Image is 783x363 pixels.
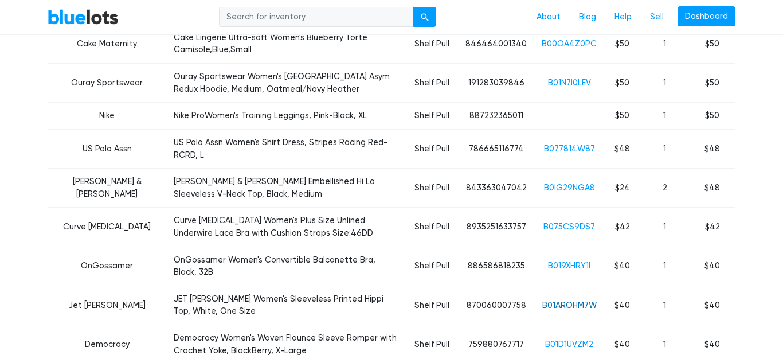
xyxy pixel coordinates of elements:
[458,208,534,247] td: 8935251633757
[542,39,597,49] a: B00OA4Z0PC
[548,78,591,88] a: B01N7I0LEV
[604,247,640,286] td: $40
[48,247,167,286] td: OnGossamer
[167,103,406,130] td: Nike ProWomen's Training Leggings, Pink-Black, XL
[640,64,689,103] td: 1
[219,7,414,28] input: Search for inventory
[458,129,534,168] td: 786665116774
[544,144,595,154] a: B077814W87
[406,129,458,168] td: Shelf Pull
[689,103,735,130] td: $50
[406,169,458,208] td: Shelf Pull
[458,247,534,286] td: 886586818235
[48,24,167,63] td: Cake Maternity
[604,64,640,103] td: $50
[689,169,735,208] td: $48
[458,103,534,130] td: 887232365011
[641,6,673,28] a: Sell
[458,169,534,208] td: 843363047042
[167,169,406,208] td: [PERSON_NAME] & [PERSON_NAME] Embellished Hi Lo Sleeveless V-Neck Top, Black, Medium
[406,286,458,325] td: Shelf Pull
[406,208,458,247] td: Shelf Pull
[527,6,570,28] a: About
[167,208,406,247] td: Curve [MEDICAL_DATA] Women's Plus Size Unlined Underwire Lace Bra with Cushion Straps Size:46DD
[605,6,641,28] a: Help
[640,129,689,168] td: 1
[640,208,689,247] td: 1
[458,286,534,325] td: 870060007758
[640,103,689,130] td: 1
[640,247,689,286] td: 1
[640,286,689,325] td: 1
[689,208,735,247] td: $42
[542,300,597,310] a: B01AROHM7W
[545,339,593,349] a: B01D1UVZM2
[689,64,735,103] td: $50
[548,261,590,271] a: B019XHRY1I
[406,103,458,130] td: Shelf Pull
[544,183,595,193] a: B0IG29NGA8
[458,64,534,103] td: 191283039846
[604,129,640,168] td: $48
[458,24,534,63] td: 846464001340
[570,6,605,28] a: Blog
[604,286,640,325] td: $40
[167,286,406,325] td: JET [PERSON_NAME] Women's Sleeveless Printed Hippi Top, White, One Size
[678,6,735,27] a: Dashboard
[640,169,689,208] td: 2
[604,208,640,247] td: $42
[689,24,735,63] td: $50
[689,247,735,286] td: $40
[48,208,167,247] td: Curve [MEDICAL_DATA]
[167,247,406,286] td: OnGossamer Women's Convertible Balconette Bra, Black, 32B
[406,247,458,286] td: Shelf Pull
[48,64,167,103] td: Ouray Sportswear
[48,103,167,130] td: Nike
[167,24,406,63] td: Cake Lingerie Ultra-soft Women's Blueberry Torte Camisole,Blue,Small
[406,24,458,63] td: Shelf Pull
[640,24,689,63] td: 1
[604,24,640,63] td: $50
[604,169,640,208] td: $24
[167,129,406,168] td: US Polo Assn Women's Shirt Dress, Stripes Racing Red-RCRD, L
[48,169,167,208] td: [PERSON_NAME] & [PERSON_NAME]
[689,286,735,325] td: $40
[604,103,640,130] td: $50
[167,64,406,103] td: Ouray Sportswear Women's [GEOGRAPHIC_DATA] Asym Redux Hoodie, Medium, Oatmeal/Navy Heather
[543,222,595,232] a: B075CS9DS7
[406,64,458,103] td: Shelf Pull
[689,129,735,168] td: $48
[48,9,119,25] a: BlueLots
[48,286,167,325] td: Jet [PERSON_NAME]
[48,129,167,168] td: US Polo Assn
